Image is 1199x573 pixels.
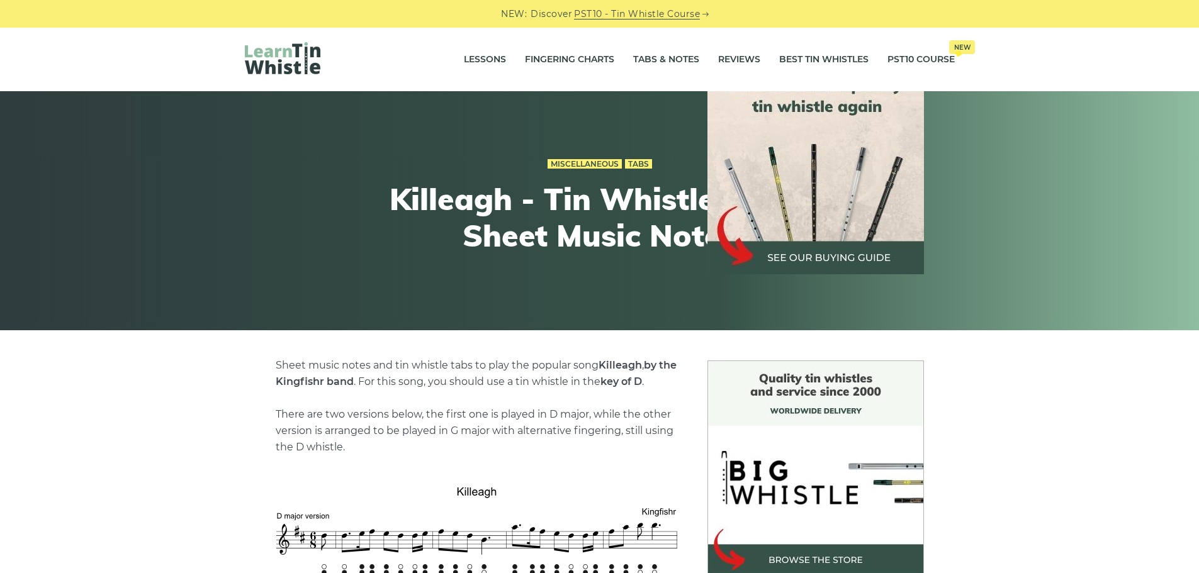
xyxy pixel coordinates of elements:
strong: key of D [600,376,642,387]
a: Tabs & Notes [633,44,699,75]
strong: Killeagh [599,359,642,371]
a: PST10 CourseNew [887,44,955,75]
a: Reviews [718,44,760,75]
h1: Killeagh - Tin Whistle Tab & Sheet Music Notes [368,181,831,253]
a: Lessons [464,44,506,75]
img: tin whistle buying guide [707,58,924,274]
span: Sheet music notes and tin whistle tabs to play the popular song , [276,359,644,371]
a: Best Tin Whistles [779,44,869,75]
a: Fingering Charts [525,44,614,75]
a: Miscellaneous [548,159,622,169]
p: . For this song, you should use a tin whistle in the . There are two versions below, the first on... [276,357,677,455]
img: LearnTinWhistle.com [245,42,320,74]
span: New [949,40,975,54]
a: Tabs [625,159,652,169]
